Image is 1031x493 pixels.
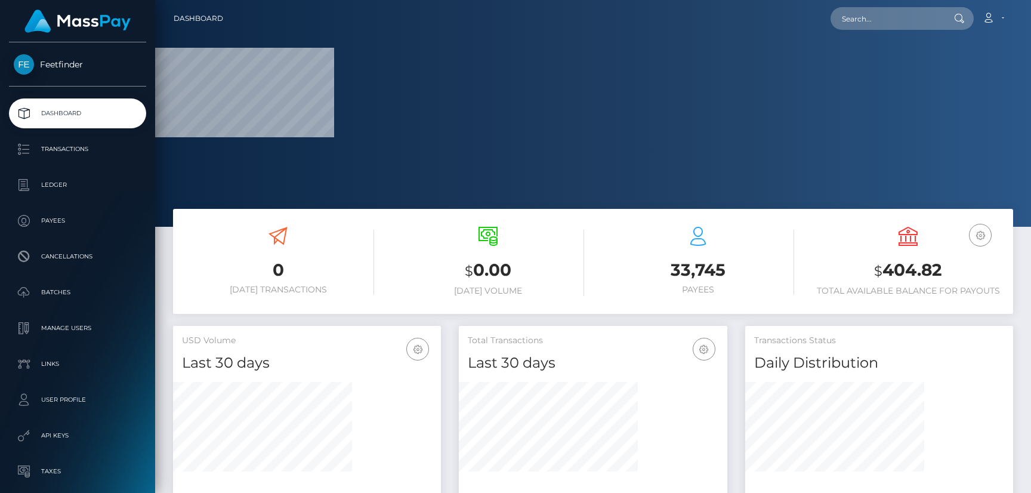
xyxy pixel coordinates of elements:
[9,134,146,164] a: Transactions
[9,421,146,451] a: API Keys
[182,335,432,347] h5: USD Volume
[602,285,794,295] h6: Payees
[174,6,223,31] a: Dashboard
[182,285,374,295] h6: [DATE] Transactions
[14,54,34,75] img: Feetfinder
[9,313,146,343] a: Manage Users
[9,98,146,128] a: Dashboard
[24,10,131,33] img: MassPay Logo
[392,286,584,296] h6: [DATE] Volume
[9,385,146,415] a: User Profile
[9,349,146,379] a: Links
[9,206,146,236] a: Payees
[14,355,141,373] p: Links
[14,319,141,337] p: Manage Users
[14,427,141,445] p: API Keys
[812,286,1004,296] h6: Total Available Balance for Payouts
[14,284,141,301] p: Batches
[182,353,432,374] h4: Last 30 days
[14,463,141,480] p: Taxes
[468,335,718,347] h5: Total Transactions
[602,258,794,282] h3: 33,745
[9,170,146,200] a: Ledger
[14,140,141,158] p: Transactions
[812,258,1004,283] h3: 404.82
[831,7,943,30] input: Search...
[14,248,141,266] p: Cancellations
[14,212,141,230] p: Payees
[182,258,374,282] h3: 0
[754,353,1004,374] h4: Daily Distribution
[874,263,882,279] small: $
[9,278,146,307] a: Batches
[9,59,146,70] span: Feetfinder
[14,391,141,409] p: User Profile
[14,176,141,194] p: Ledger
[9,457,146,486] a: Taxes
[14,104,141,122] p: Dashboard
[9,242,146,272] a: Cancellations
[754,335,1004,347] h5: Transactions Status
[465,263,473,279] small: $
[468,353,718,374] h4: Last 30 days
[392,258,584,283] h3: 0.00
